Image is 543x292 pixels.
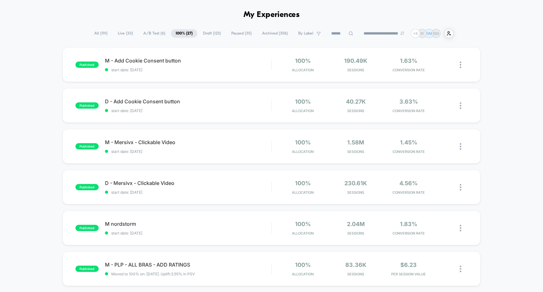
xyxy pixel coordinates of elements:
[400,139,417,146] span: 1.45%
[400,221,417,227] span: 1.83%
[460,184,461,191] img: close
[344,57,367,64] span: 190.49k
[433,31,439,36] p: NN
[460,225,461,231] img: close
[295,180,311,187] span: 100%
[105,180,271,186] span: D - Mersivx - Clickable Video
[384,190,433,195] span: CONVERSION RATE
[244,10,300,19] h1: My Experiences
[75,225,99,231] span: published
[460,62,461,68] img: close
[111,272,195,276] span: Moved to 100% on: [DATE] . Uplift: 3.55% in PSV
[331,109,381,113] span: Sessions
[105,149,271,154] span: start date: [DATE]
[75,266,99,272] span: published
[257,29,293,38] span: Archived ( 356 )
[400,262,417,268] span: $6.23
[292,231,314,235] span: Allocation
[344,180,367,187] span: 230.61k
[346,98,366,105] span: 40.27k
[331,149,381,154] span: Sessions
[105,98,271,105] span: D - Add Cookie Consent button
[292,149,314,154] span: Allocation
[384,272,433,276] span: PER SESSION VALUE
[295,262,311,268] span: 100%
[384,149,433,154] span: CONVERSION RATE
[295,98,311,105] span: 100%
[75,102,99,109] span: published
[139,29,170,38] span: A/B Test ( 6 )
[400,57,417,64] span: 1.63%
[399,98,418,105] span: 3.63%
[384,109,433,113] span: CONVERSION RATE
[298,31,313,36] span: By Label
[384,231,433,235] span: CONVERSION RATE
[105,68,271,72] span: start date: [DATE]
[295,139,311,146] span: 100%
[227,29,256,38] span: Paused ( 35 )
[105,221,271,227] span: M nordstorm
[105,262,271,268] span: M - PLP - ALL BRAS - ADD RATINGS
[75,184,99,190] span: published
[400,31,404,35] img: end
[295,221,311,227] span: 100%
[384,68,433,72] span: CONVERSION RATE
[331,231,381,235] span: Sessions
[295,57,311,64] span: 100%
[198,29,226,38] span: Draft ( 123 )
[345,262,366,268] span: 83.36k
[411,29,420,38] div: + 8
[105,190,271,195] span: start date: [DATE]
[292,109,314,113] span: Allocation
[113,29,138,38] span: Live ( 33 )
[420,31,424,36] p: IK
[292,68,314,72] span: Allocation
[347,139,364,146] span: 1.58M
[399,180,418,187] span: 4.56%
[75,143,99,149] span: published
[292,272,314,276] span: Allocation
[171,29,197,38] span: 100% ( 27 )
[426,31,432,36] p: NM
[460,266,461,272] img: close
[105,139,271,145] span: M - Mersivx - Clickable Video
[75,62,99,68] span: published
[460,143,461,150] img: close
[105,108,271,113] span: start date: [DATE]
[90,29,112,38] span: All ( 191 )
[460,102,461,109] img: close
[331,272,381,276] span: Sessions
[347,221,365,227] span: 2.04M
[105,57,271,64] span: M - Add Cookie Consent button
[105,231,271,235] span: start date: [DATE]
[292,190,314,195] span: Allocation
[331,190,381,195] span: Sessions
[331,68,381,72] span: Sessions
